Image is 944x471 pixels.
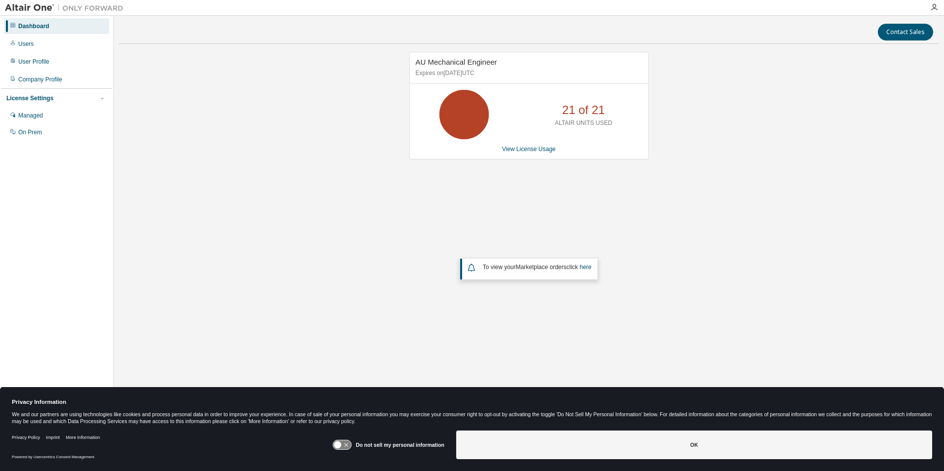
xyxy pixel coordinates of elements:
div: Users [18,40,34,48]
button: Contact Sales [878,24,933,40]
p: ALTAIR UNITS USED [555,119,612,127]
span: AU Mechanical Engineer [416,58,497,66]
div: On Prem [18,128,42,136]
p: 21 of 21 [562,102,605,118]
div: License Settings [6,94,53,102]
div: Dashboard [18,22,49,30]
div: User Profile [18,58,49,66]
div: Company Profile [18,76,62,83]
div: Managed [18,112,43,119]
a: here [580,264,591,271]
img: Altair One [5,3,128,13]
p: Expires on [DATE] UTC [416,69,640,78]
span: To view your click [483,264,591,271]
em: Marketplace orders [516,264,567,271]
a: View License Usage [502,146,556,153]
